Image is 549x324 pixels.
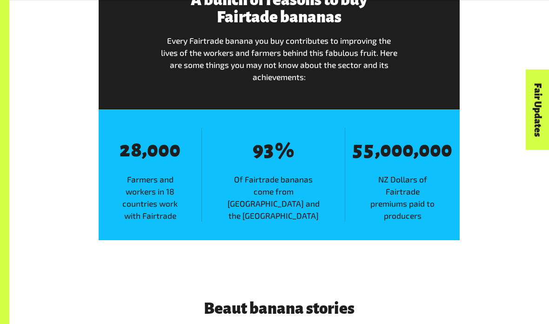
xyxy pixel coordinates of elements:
h3: Beaut banana stories [61,300,497,317]
span: 8 [131,139,142,161]
span: 5 [353,139,364,161]
span: Farmers and workers in 18 countries work with Fairtrade [99,173,201,222]
span: 2 [120,139,131,161]
span: , [414,139,419,160]
span: 0 [380,139,391,161]
span: , [375,139,380,160]
span: 0 [158,139,169,161]
span: 0 [169,139,181,161]
span: 0 [391,139,402,161]
span: 9 [253,139,264,161]
span: 0 [147,139,158,161]
span: Of Fairtrade bananas come from [GEOGRAPHIC_DATA] and the [GEOGRAPHIC_DATA] [202,173,345,222]
span: % [275,140,294,162]
span: 0 [441,139,452,161]
span: 0 [430,139,441,161]
span: Every Fairtrade banana you buy contributes to improving the lives of the workers and farmers behi... [161,36,397,81]
span: 5 [364,139,375,161]
span: , [142,139,147,160]
span: NZ Dollars of Fairtrade premiums paid to producers [345,173,460,222]
span: 0 [402,139,414,161]
span: 3 [264,139,275,161]
span: 0 [419,139,430,161]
